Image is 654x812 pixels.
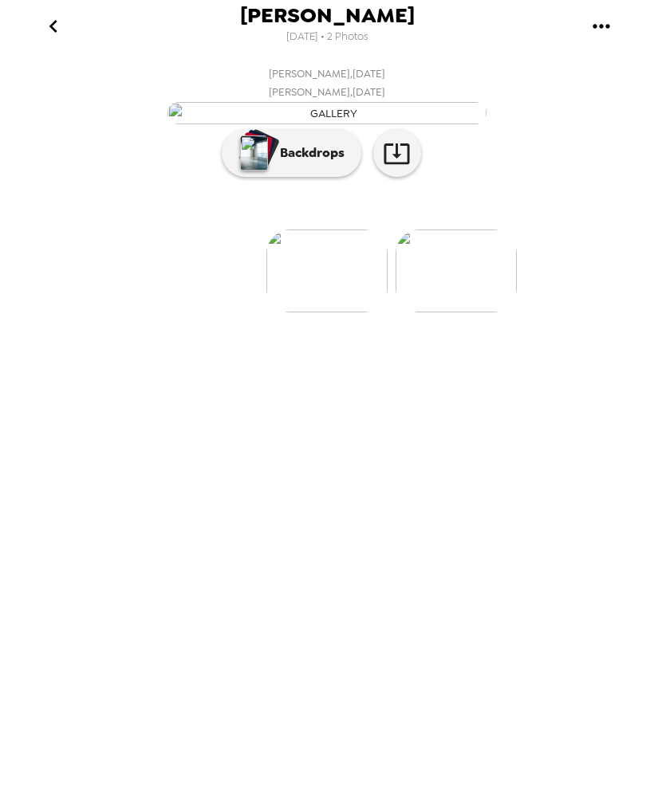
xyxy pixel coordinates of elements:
[266,229,388,312] img: gallery
[396,229,517,312] img: gallery
[8,60,646,129] button: [PERSON_NAME],[DATE][PERSON_NAME],[DATE]
[167,102,487,125] img: gallery
[269,65,385,83] span: [PERSON_NAME] , [DATE]
[269,83,385,101] span: [PERSON_NAME] , [DATE]
[240,5,415,26] span: [PERSON_NAME]
[272,143,345,163] p: Backdrops
[286,26,368,48] span: [DATE] • 2 Photos
[222,129,361,177] button: Backdrops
